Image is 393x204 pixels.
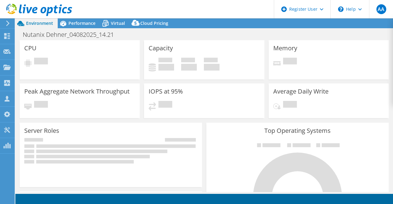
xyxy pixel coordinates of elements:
[283,58,297,66] span: Pending
[26,20,53,26] span: Environment
[20,31,123,38] h1: Nutanix Dehner_04082025_14.21
[376,4,386,14] span: AA
[181,58,195,64] span: Free
[68,20,95,26] span: Performance
[34,58,48,66] span: Pending
[24,127,59,134] h3: Server Roles
[273,88,329,95] h3: Average Daily Write
[158,58,172,64] span: Used
[24,45,37,52] h3: CPU
[149,45,173,52] h3: Capacity
[283,101,297,109] span: Pending
[158,64,174,71] h4: 0 GiB
[181,64,197,71] h4: 0 GiB
[211,127,384,134] h3: Top Operating Systems
[149,88,183,95] h3: IOPS at 95%
[158,101,172,109] span: Pending
[140,20,168,26] span: Cloud Pricing
[34,101,48,109] span: Pending
[24,88,130,95] h3: Peak Aggregate Network Throughput
[111,20,125,26] span: Virtual
[204,64,220,71] h4: 0 GiB
[273,45,297,52] h3: Memory
[338,6,344,12] svg: \n
[204,58,218,64] span: Total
